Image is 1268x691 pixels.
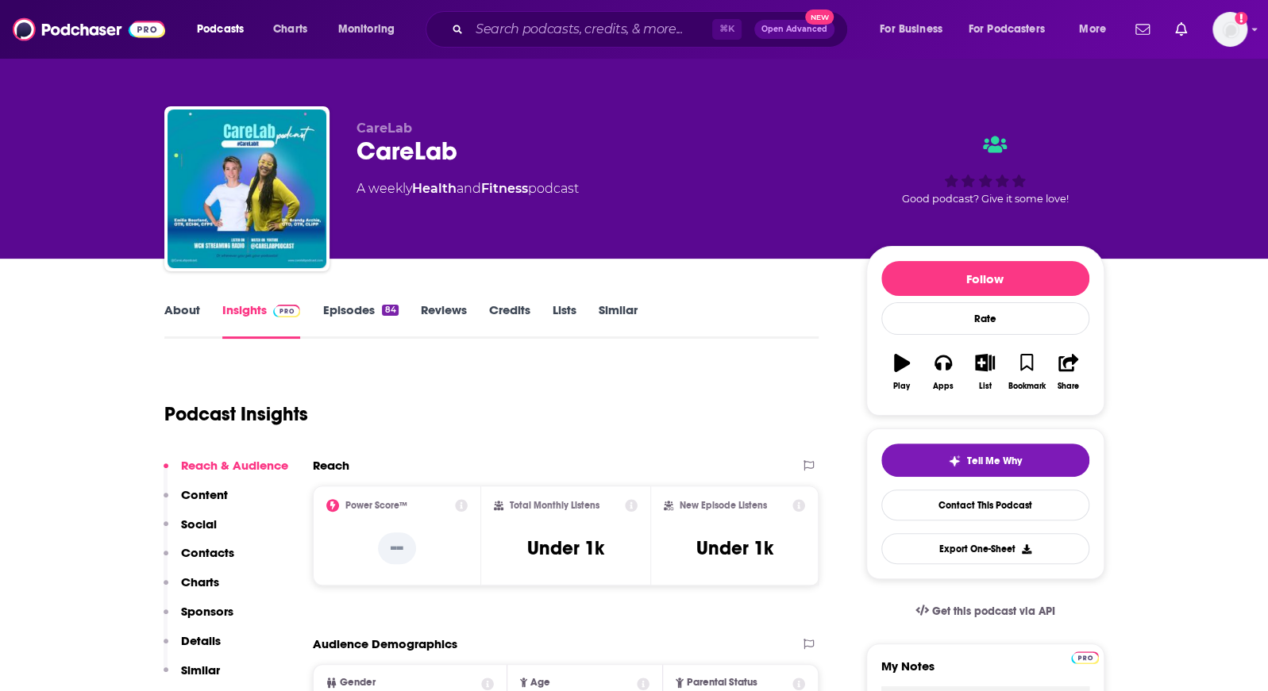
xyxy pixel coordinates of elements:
[931,605,1054,618] span: Get this podcast via API
[273,305,301,317] img: Podchaser Pro
[489,302,530,339] a: Credits
[222,302,301,339] a: InsightsPodchaser Pro
[553,302,576,339] a: Lists
[1235,12,1247,25] svg: Add a profile image
[1068,17,1126,42] button: open menu
[313,458,349,473] h2: Reach
[680,500,767,511] h2: New Episode Listens
[881,344,923,401] button: Play
[421,302,467,339] a: Reviews
[967,455,1022,467] span: Tell Me Why
[902,193,1069,205] span: Good podcast? Give it some love!
[357,179,579,198] div: A weekly podcast
[869,17,962,42] button: open menu
[164,604,233,633] button: Sponsors
[712,19,742,40] span: ⌘ K
[1212,12,1247,47] img: User Profile
[181,458,288,473] p: Reach & Audience
[382,305,398,316] div: 84
[530,678,550,688] span: Age
[164,545,234,574] button: Contacts
[345,500,407,511] h2: Power Score™
[441,11,863,48] div: Search podcasts, credits, & more...
[263,17,317,42] a: Charts
[527,536,604,560] h3: Under 1k
[881,302,1089,335] div: Rate
[1169,16,1193,43] a: Show notifications dropdown
[164,302,200,339] a: About
[164,516,217,546] button: Social
[181,662,220,678] p: Similar
[964,344,1005,401] button: List
[969,18,1045,40] span: For Podcasters
[687,678,757,688] span: Parental Status
[1006,344,1047,401] button: Bookmark
[1071,651,1099,664] img: Podchaser Pro
[186,17,264,42] button: open menu
[181,487,228,502] p: Content
[164,574,219,604] button: Charts
[412,181,457,196] a: Health
[164,487,228,516] button: Content
[866,121,1104,219] div: Good podcast? Give it some love!
[168,109,326,268] img: CareLab
[881,261,1089,296] button: Follow
[197,18,244,40] span: Podcasts
[1058,382,1079,391] div: Share
[378,532,416,564] p: --
[181,545,234,560] p: Contacts
[1047,344,1089,401] button: Share
[181,516,217,532] p: Social
[880,18,942,40] span: For Business
[273,18,307,40] span: Charts
[510,500,599,511] h2: Total Monthly Listens
[1071,649,1099,664] a: Pro website
[13,14,165,44] img: Podchaser - Follow, Share and Rate Podcasts
[313,636,457,651] h2: Audience Demographics
[881,443,1089,477] button: tell me why sparkleTell Me Why
[958,17,1068,42] button: open menu
[1212,12,1247,47] span: Logged in as KristinZanini
[933,382,954,391] div: Apps
[805,10,834,25] span: New
[893,382,910,391] div: Play
[164,402,308,426] h1: Podcast Insights
[948,455,961,467] img: tell me why sparkle
[322,302,398,339] a: Episodes84
[979,382,992,391] div: List
[754,20,834,39] button: Open AdvancedNew
[457,181,481,196] span: and
[469,17,712,42] input: Search podcasts, credits, & more...
[1008,382,1045,391] div: Bookmark
[1129,16,1156,43] a: Show notifications dropdown
[881,489,1089,520] a: Contact This Podcast
[696,536,773,560] h3: Under 1k
[481,181,528,196] a: Fitness
[881,533,1089,564] button: Export One-Sheet
[327,17,415,42] button: open menu
[357,121,412,136] span: CareLab
[338,18,395,40] span: Monitoring
[340,678,376,688] span: Gender
[164,633,221,662] button: Details
[903,592,1068,631] a: Get this podcast via API
[599,302,638,339] a: Similar
[181,574,219,589] p: Charts
[164,458,288,487] button: Reach & Audience
[181,633,221,648] p: Details
[1212,12,1247,47] button: Show profile menu
[923,344,964,401] button: Apps
[181,604,233,619] p: Sponsors
[881,658,1089,686] label: My Notes
[761,25,827,33] span: Open Advanced
[1079,18,1106,40] span: More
